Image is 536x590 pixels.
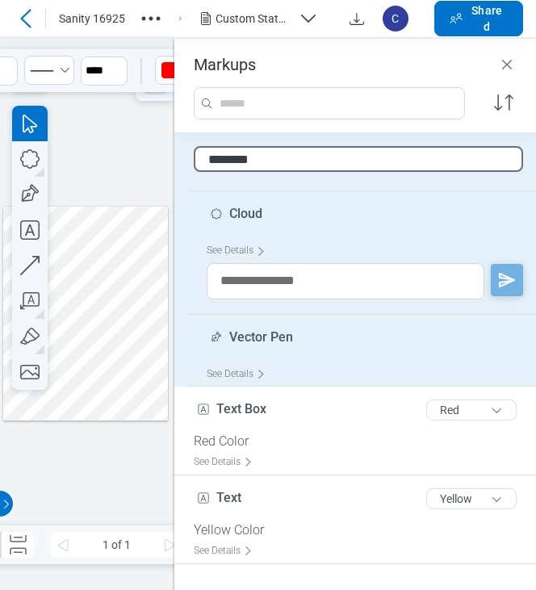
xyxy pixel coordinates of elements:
button: Custom Status file .pdf [196,6,331,31]
button: Continuous Page Layout [2,532,34,558]
div: See Details [207,238,272,263]
button: Red [426,400,517,421]
span: Shared [471,2,503,35]
button: Shared [434,1,523,36]
span: Sanity 16925 [59,10,125,27]
span: Text Box [216,401,266,416]
span: 1 of 1 [76,532,157,558]
button: Select Solid [24,56,74,85]
button: Yellow [426,488,517,509]
h3: Markups [194,55,256,74]
button: Download [344,6,370,31]
div: Custom Status file .pdf [216,10,292,27]
div: See Details [194,450,259,475]
div: See Details [194,538,259,563]
span: Cloud [229,206,262,221]
span: C [383,6,408,31]
div: Red Color [194,433,530,450]
button: Close [497,55,517,74]
span: Text [216,490,241,505]
span: Vector Pen [229,329,293,345]
div: See Details [207,362,272,387]
div: Yellow Color [194,522,530,538]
